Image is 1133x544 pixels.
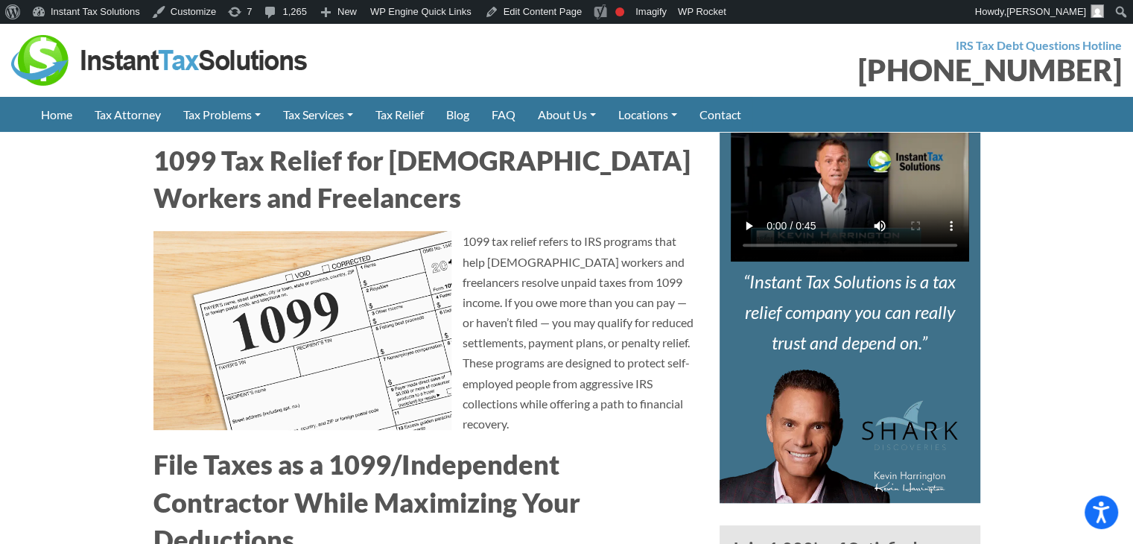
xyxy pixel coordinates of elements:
div: [PHONE_NUMBER] [578,55,1123,85]
strong: IRS Tax Debt Questions Hotline [956,38,1122,52]
a: Locations [607,97,688,132]
a: Tax Relief [364,97,435,132]
a: Tax Attorney [83,97,172,132]
h2: 1099 Tax Relief for [DEMOGRAPHIC_DATA] Workers and Freelancers [153,142,697,217]
div: Focus keyphrase not set [615,7,624,16]
a: Blog [435,97,480,132]
a: Instant Tax Solutions Logo [11,51,309,66]
a: Tax Problems [172,97,272,132]
img: 1099 form [153,231,451,430]
a: Tax Services [272,97,364,132]
i: Instant Tax Solutions is a tax relief company you can really trust and depend on. [743,271,956,353]
a: Contact [688,97,752,132]
a: About Us [527,97,607,132]
span: [PERSON_NAME] [1006,6,1086,17]
img: Instant Tax Solutions Logo [11,35,309,86]
img: Kevin Harrington [720,369,958,503]
a: Home [30,97,83,132]
a: FAQ [480,97,527,132]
